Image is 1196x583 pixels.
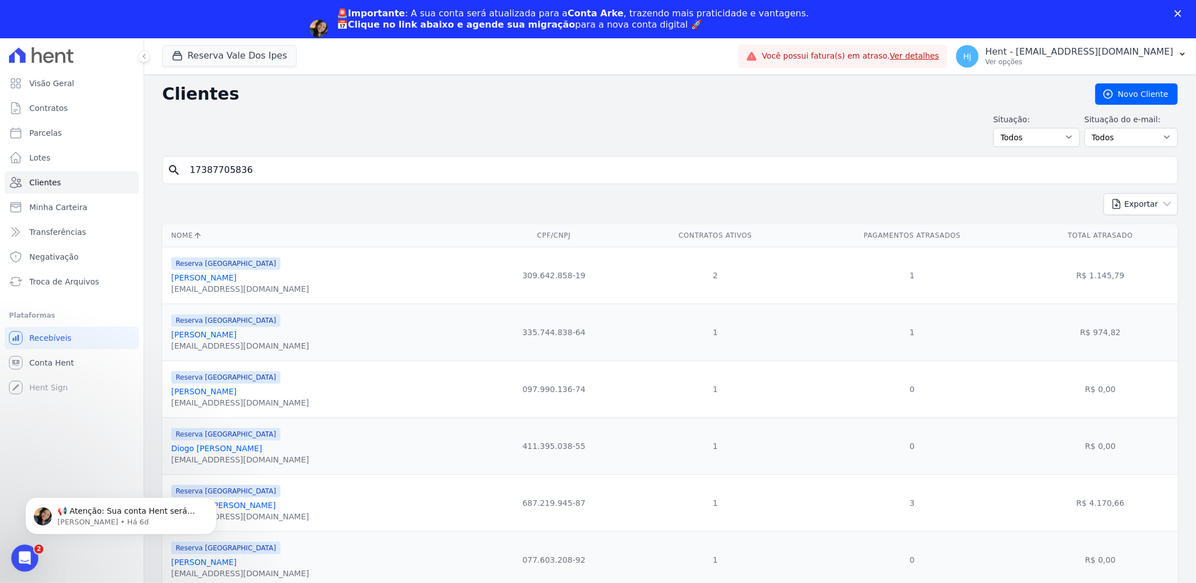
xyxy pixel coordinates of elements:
[5,97,139,119] a: Contratos
[29,357,74,368] span: Conta Hent
[479,247,629,304] td: 309.642.858-19
[568,8,623,19] b: Conta Arke
[11,545,38,572] iframe: Intercom live chat
[479,224,629,247] th: CPF/CNPJ
[5,171,139,194] a: Clientes
[993,114,1080,126] label: Situação:
[29,152,51,163] span: Lotes
[1023,304,1178,361] td: R$ 974,82
[801,418,1023,475] td: 0
[171,273,236,282] a: [PERSON_NAME]
[1023,361,1178,418] td: R$ 0,00
[5,270,139,293] a: Troca de Arquivos
[171,568,309,579] div: [EMAIL_ADDRESS][DOMAIN_NAME]
[162,224,479,247] th: Nome
[5,196,139,219] a: Minha Carteira
[5,246,139,268] a: Negativação
[890,51,939,60] a: Ver detalhes
[947,41,1196,72] button: Hj Hent - [EMAIL_ADDRESS][DOMAIN_NAME] Ver opções
[629,361,801,418] td: 1
[310,20,328,38] img: Profile image for Adriane
[5,327,139,349] a: Recebíveis
[29,202,87,213] span: Minha Carteira
[5,146,139,169] a: Lotes
[801,224,1023,247] th: Pagamentos Atrasados
[629,247,801,304] td: 2
[29,276,99,287] span: Troca de Arquivos
[5,221,139,243] a: Transferências
[479,361,629,418] td: 097.990.136-74
[629,418,801,475] td: 1
[348,19,575,30] b: Clique no link abaixo e agende sua migração
[162,45,297,66] button: Reserva Vale Dos Ipes
[479,475,629,532] td: 687.219.945-87
[5,351,139,374] a: Conta Hent
[985,57,1173,66] p: Ver opções
[171,558,236,567] a: [PERSON_NAME]
[1023,475,1178,532] td: R$ 4.170,66
[183,159,1173,181] input: Buscar por nome, CPF ou e-mail
[171,371,280,384] span: Reserva [GEOGRAPHIC_DATA]
[1023,418,1178,475] td: R$ 0,00
[29,78,74,89] span: Visão Geral
[171,428,280,440] span: Reserva [GEOGRAPHIC_DATA]
[171,454,309,465] div: [EMAIL_ADDRESS][DOMAIN_NAME]
[479,304,629,361] td: 335.744.838-64
[29,127,62,139] span: Parcelas
[171,283,309,295] div: [EMAIL_ADDRESS][DOMAIN_NAME]
[29,251,79,262] span: Negativação
[171,257,280,270] span: Reserva [GEOGRAPHIC_DATA]
[29,103,68,114] span: Contratos
[5,72,139,95] a: Visão Geral
[5,122,139,144] a: Parcelas
[29,226,86,238] span: Transferências
[801,247,1023,304] td: 1
[1175,10,1186,17] div: Fechar
[171,444,262,453] a: Diogo [PERSON_NAME]
[1095,83,1178,105] a: Novo Cliente
[1085,114,1178,126] label: Situação do e-mail:
[801,361,1023,418] td: 0
[167,163,181,177] i: search
[963,52,971,60] span: Hj
[171,340,309,351] div: [EMAIL_ADDRESS][DOMAIN_NAME]
[171,314,280,327] span: Reserva [GEOGRAPHIC_DATA]
[629,224,801,247] th: Contratos Ativos
[171,330,236,339] a: [PERSON_NAME]
[1023,247,1178,304] td: R$ 1.145,79
[8,474,234,553] iframe: Intercom notifications mensagem
[171,387,236,396] a: [PERSON_NAME]
[985,46,1173,57] p: Hent - [EMAIL_ADDRESS][DOMAIN_NAME]
[629,475,801,532] td: 1
[171,397,309,408] div: [EMAIL_ADDRESS][DOMAIN_NAME]
[29,177,61,188] span: Clientes
[337,37,430,50] a: Agendar migração
[1104,193,1178,215] button: Exportar
[162,84,1077,104] h2: Clientes
[34,545,43,554] span: 2
[9,309,135,322] div: Plataformas
[337,8,809,30] div: : A sua conta será atualizada para a , trazendo mais praticidade e vantagens. 📅 para a nova conta...
[1023,224,1178,247] th: Total Atrasado
[801,304,1023,361] td: 1
[801,475,1023,532] td: 3
[629,304,801,361] td: 1
[762,50,939,62] span: Você possui fatura(s) em atraso.
[479,418,629,475] td: 411.395.038-55
[29,332,72,344] span: Recebíveis
[337,8,405,19] b: 🚨Importante
[171,511,309,522] div: [EMAIL_ADDRESS][DOMAIN_NAME]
